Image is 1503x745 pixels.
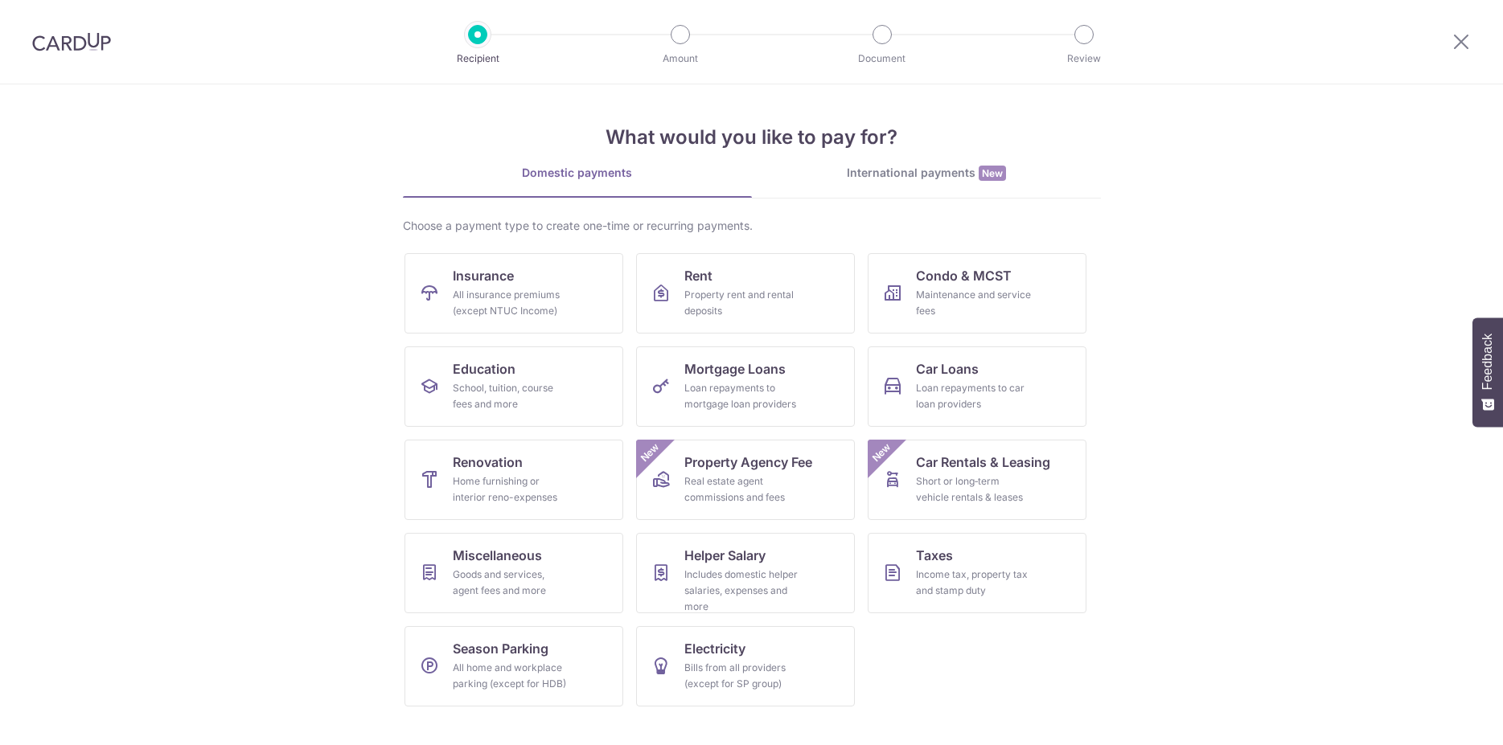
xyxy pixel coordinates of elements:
[916,473,1032,506] div: Short or long‑term vehicle rentals & leases
[979,166,1006,181] span: New
[404,626,623,706] a: Season ParkingAll home and workplace parking (except for HDB)
[453,359,515,379] span: Education
[453,546,542,565] span: Miscellaneous
[453,452,523,472] span: Renovation
[1400,697,1487,737] iframe: Opens a widget where you can find more information
[823,51,942,67] p: Document
[636,346,855,427] a: Mortgage LoansLoan repayments to mortgage loan providers
[684,380,800,412] div: Loan repayments to mortgage loan providers
[404,440,623,520] a: RenovationHome furnishing or interior reno-expenses
[684,546,766,565] span: Helper Salary
[621,51,740,67] p: Amount
[453,287,569,319] div: All insurance premiums (except NTUC Income)
[453,660,569,692] div: All home and workplace parking (except for HDB)
[684,452,812,472] span: Property Agency Fee
[868,253,1086,334] a: Condo & MCSTMaintenance and service fees
[453,380,569,412] div: School, tuition, course fees and more
[404,346,623,427] a: EducationSchool, tuition, course fees and more
[636,626,855,706] a: ElectricityBills from all providers (except for SP group)
[868,440,1086,520] a: Car Rentals & LeasingShort or long‑term vehicle rentals & leasesNew
[453,473,569,506] div: Home furnishing or interior reno-expenses
[916,266,1012,285] span: Condo & MCST
[418,51,537,67] p: Recipient
[636,440,855,520] a: Property Agency FeeReal estate agent commissions and feesNew
[453,567,569,599] div: Goods and services, agent fees and more
[916,380,1032,412] div: Loan repayments to car loan providers
[916,287,1032,319] div: Maintenance and service fees
[684,639,745,658] span: Electricity
[752,165,1101,182] div: International payments
[684,287,800,319] div: Property rent and rental deposits
[404,253,623,334] a: InsuranceAll insurance premiums (except NTUC Income)
[403,123,1101,152] h4: What would you like to pay for?
[453,639,548,658] span: Season Parking
[916,452,1050,472] span: Car Rentals & Leasing
[636,253,855,334] a: RentProperty rent and rental deposits
[916,546,953,565] span: Taxes
[32,32,111,51] img: CardUp
[868,440,894,466] span: New
[403,218,1101,234] div: Choose a payment type to create one-time or recurring payments.
[636,533,855,613] a: Helper SalaryIncludes domestic helper salaries, expenses and more
[868,346,1086,427] a: Car LoansLoan repayments to car loan providers
[636,440,663,466] span: New
[684,266,712,285] span: Rent
[684,660,800,692] div: Bills from all providers (except for SP group)
[1472,317,1503,427] button: Feedback - Show survey
[453,266,514,285] span: Insurance
[684,567,800,615] div: Includes domestic helper salaries, expenses and more
[403,165,752,181] div: Domestic payments
[684,359,786,379] span: Mortgage Loans
[684,473,800,506] div: Real estate agent commissions and fees
[916,359,979,379] span: Car Loans
[916,567,1032,599] div: Income tax, property tax and stamp duty
[868,533,1086,613] a: TaxesIncome tax, property tax and stamp duty
[1025,51,1144,67] p: Review
[404,533,623,613] a: MiscellaneousGoods and services, agent fees and more
[1480,334,1495,390] span: Feedback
